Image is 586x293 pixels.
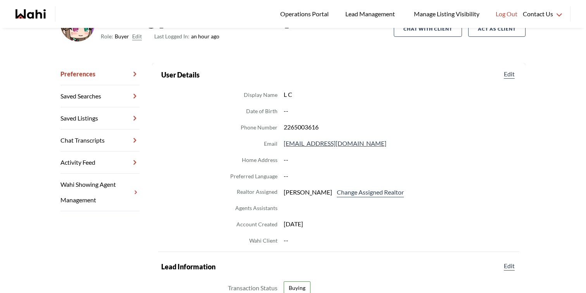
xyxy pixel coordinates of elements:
[496,9,517,19] span: Log Out
[502,69,516,79] button: Edit
[284,187,332,197] span: [PERSON_NAME]
[237,187,277,197] dt: Realtor Assigned
[284,171,516,181] dd: --
[154,33,190,40] span: Last Logged In:
[335,187,405,197] button: Change Assigned Realtor
[228,283,277,293] dt: Transaction Status
[284,138,516,148] dd: [EMAIL_ADDRESS][DOMAIN_NAME]
[284,106,516,116] dd: --
[244,90,277,100] dt: Display Name
[101,32,113,41] span: Role:
[284,219,516,229] dd: [DATE]
[280,9,331,19] span: Operations Portal
[60,129,140,152] a: Chat Transcripts
[412,9,482,19] span: Manage Listing Visibility
[60,85,140,107] a: Saved Searches
[468,21,526,37] button: Act as Client
[242,155,277,165] dt: Home Address
[284,90,516,100] dd: L C
[345,9,398,19] span: Lead Management
[60,63,140,85] a: Preferences
[502,261,516,271] button: Edit
[161,69,200,80] h2: User Details
[394,21,462,37] button: Chat with client
[60,107,140,129] a: Saved Listings
[235,203,277,213] dt: Agents Assistants
[284,122,516,132] dd: 2265003616
[249,236,277,245] dt: Wahi Client
[161,261,215,272] h2: Lead Information
[132,32,142,41] button: Edit
[154,32,219,41] span: an hour ago
[289,283,305,293] span: Buying
[16,9,46,19] a: Wahi homepage
[60,152,140,174] a: Activity Feed
[236,220,277,229] dt: Account Created
[60,174,140,211] a: Wahi Showing Agent Management
[246,107,277,116] dt: Date of Birth
[230,172,277,181] dt: Preferred Language
[115,32,129,41] span: Buyer
[284,155,516,165] dd: --
[241,123,277,132] dt: Phone Number
[284,235,516,245] dd: --
[264,139,277,148] dt: Email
